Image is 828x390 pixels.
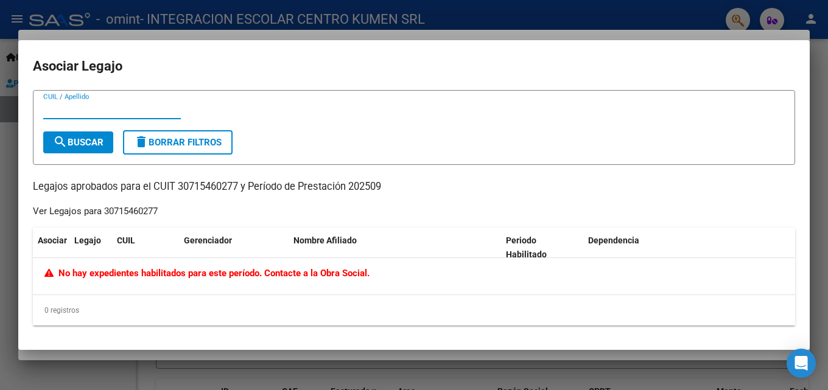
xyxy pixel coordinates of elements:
span: Asociar [38,235,67,245]
span: Borrar Filtros [134,137,222,148]
span: CUIL [117,235,135,245]
datatable-header-cell: Legajo [69,228,112,268]
datatable-header-cell: Dependencia [583,228,796,268]
span: Gerenciador [184,235,232,245]
datatable-header-cell: CUIL [112,228,179,268]
span: Dependencia [588,235,639,245]
span: Nombre Afiliado [293,235,357,245]
span: Buscar [53,137,103,148]
button: Buscar [43,131,113,153]
button: Borrar Filtros [123,130,233,155]
datatable-header-cell: Asociar [33,228,69,268]
mat-icon: delete [134,134,149,149]
div: 0 registros [33,295,795,326]
datatable-header-cell: Gerenciador [179,228,289,268]
h2: Asociar Legajo [33,55,795,78]
span: Periodo Habilitado [506,235,547,259]
p: Legajos aprobados para el CUIT 30715460277 y Período de Prestación 202509 [33,179,795,195]
datatable-header-cell: Periodo Habilitado [501,228,583,268]
div: Ver Legajos para 30715460277 [33,204,158,218]
datatable-header-cell: Nombre Afiliado [289,228,501,268]
span: No hay expedientes habilitados para este período. Contacte a la Obra Social. [44,268,370,279]
span: Legajo [74,235,101,245]
mat-icon: search [53,134,68,149]
div: Open Intercom Messenger [787,349,816,378]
